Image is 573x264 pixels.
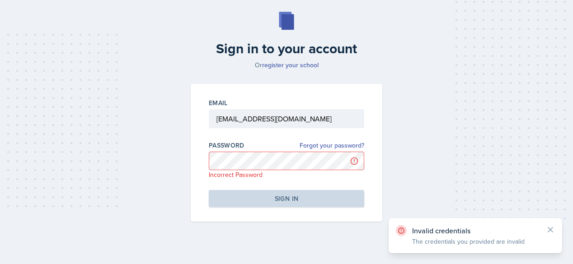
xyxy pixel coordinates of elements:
[209,109,364,128] input: Email
[262,60,319,69] a: register your school
[209,170,364,179] p: Incorrect Password
[209,98,228,107] label: Email
[412,226,539,235] p: Invalid credentials
[209,190,364,207] button: Sign in
[209,141,244,150] label: Password
[275,194,298,203] div: Sign in
[412,237,539,246] p: The credentials you provided are invalid
[185,41,388,57] h2: Sign in to your account
[185,60,388,69] p: Or
[300,141,364,150] a: Forgot your password?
